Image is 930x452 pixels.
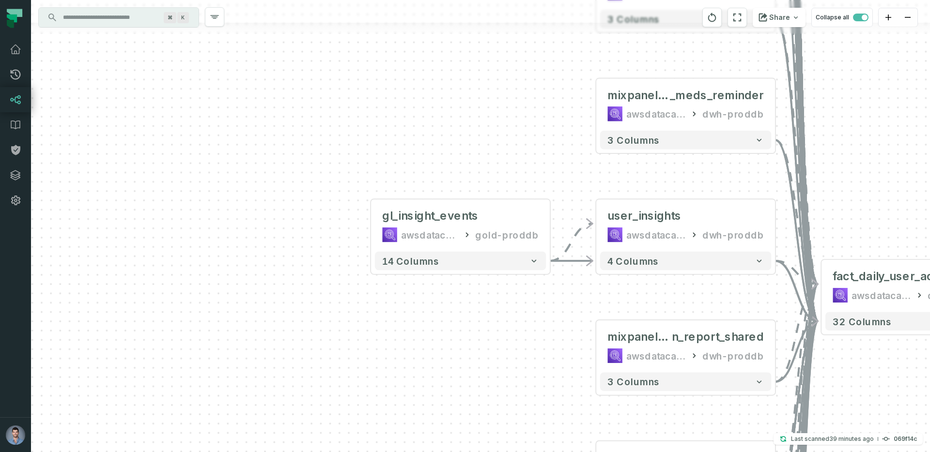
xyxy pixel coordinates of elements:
div: user_insights [607,209,681,224]
button: Collapse all [811,8,873,27]
div: awsdatacatalog [852,288,911,303]
button: zoom in [879,8,898,27]
span: 14 columns [382,255,439,266]
div: awsdatacatalog [626,106,686,121]
button: Share [753,8,806,27]
span: n_report_shared [672,330,764,345]
span: 32 columns [833,316,891,327]
g: Edge from b9434d58c48cb2713941ef1f496bb33f to 093064d487c1b50719f43442387e2147 [775,284,818,382]
span: _meds_reminder [670,88,764,103]
span: Press ⌘ + K to focus the search bar [177,12,189,23]
span: 4 columns [607,255,659,266]
p: Last scanned [791,434,874,444]
div: awsdatacatalog [401,227,459,242]
button: Last scanned[DATE] 2:52:50 PM069f14c [774,433,923,445]
h4: 069f14c [894,436,917,442]
g: Edge from 3f65c6c47167027bbfd5ebe4e1c2b49b to 1650570b2306ed49735d36b53f6e4498 [550,224,592,261]
div: awsdatacatalog [626,227,686,242]
button: zoom out [898,8,917,27]
img: avatar of Ori Machlis [6,425,25,445]
div: awsdatacatalog [626,348,686,363]
div: mixpanel_daily_meds_reminder [607,88,764,103]
span: 3 columns [607,135,660,146]
div: gl_insight_events [382,209,478,224]
span: mixpanel_clinicia [607,330,672,345]
div: gold-proddb [475,227,539,242]
g: Edge from 1650570b2306ed49735d36b53f6e4498 to 093064d487c1b50719f43442387e2147 [775,261,818,284]
div: mixpanel_clinician_report_shared [607,330,764,345]
span: mixpanel_daily [607,88,670,103]
span: 3 columns [607,376,660,387]
div: dwh-proddb [702,348,764,363]
relative-time: Aug 10, 2025, 2:52 PM GMT+3 [829,435,874,442]
span: Press ⌘ + K to focus the search bar [164,12,176,23]
div: dwh-proddb [702,227,764,242]
div: dwh-proddb [702,106,764,121]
